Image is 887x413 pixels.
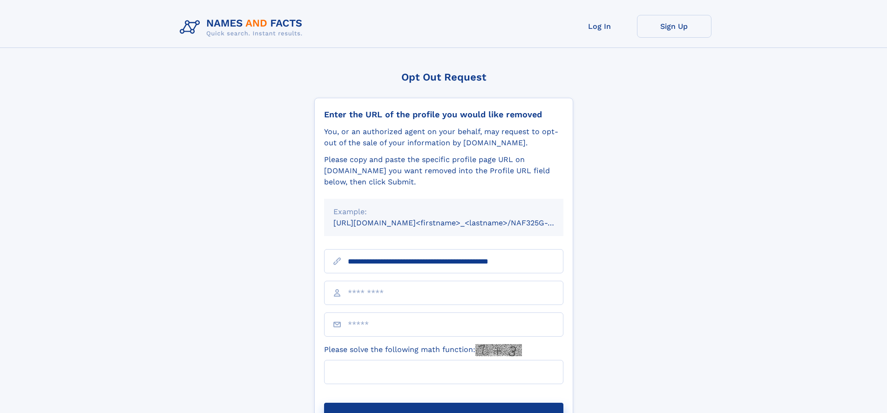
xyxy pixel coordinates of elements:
label: Please solve the following math function: [324,344,522,356]
a: Sign Up [637,15,711,38]
img: Logo Names and Facts [176,15,310,40]
div: Opt Out Request [314,71,573,83]
div: Example: [333,206,554,217]
div: You, or an authorized agent on your behalf, may request to opt-out of the sale of your informatio... [324,126,563,149]
div: Enter the URL of the profile you would like removed [324,109,563,120]
div: Please copy and paste the specific profile page URL on [DOMAIN_NAME] you want removed into the Pr... [324,154,563,188]
small: [URL][DOMAIN_NAME]<firstname>_<lastname>/NAF325G-xxxxxxxx [333,218,581,227]
a: Log In [562,15,637,38]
